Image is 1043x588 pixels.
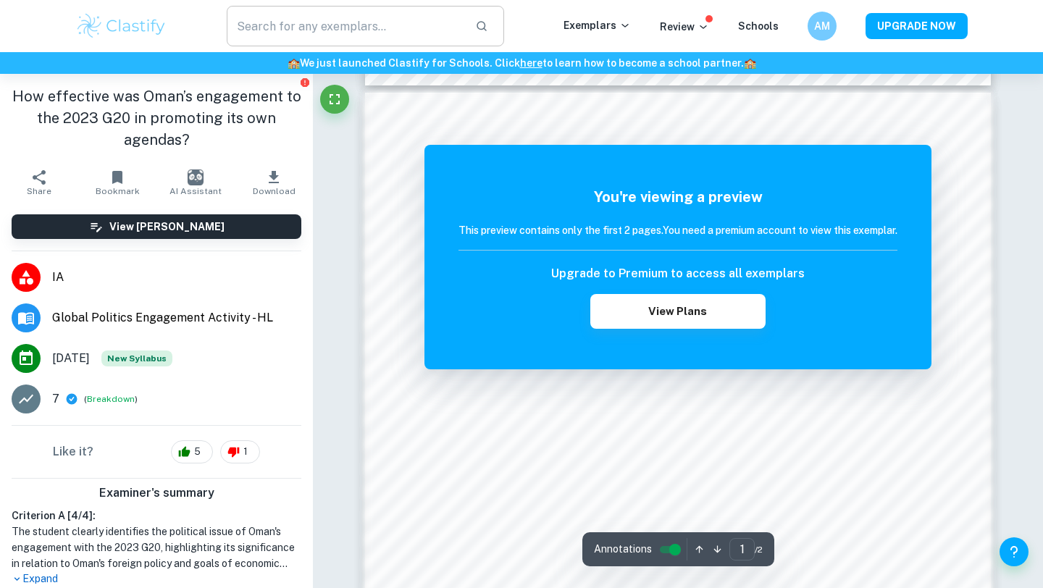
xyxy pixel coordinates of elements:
[12,85,301,151] h1: How effective was Oman’s engagement to the 2023 G20 in promoting its own agendas?
[12,214,301,239] button: View [PERSON_NAME]
[6,484,307,502] h6: Examiner's summary
[188,169,204,185] img: AI Assistant
[156,162,235,203] button: AI Assistant
[186,445,209,459] span: 5
[814,18,831,34] h6: AM
[299,77,310,88] button: Report issue
[738,20,779,32] a: Schools
[96,186,140,196] span: Bookmark
[808,12,837,41] button: AM
[590,294,766,329] button: View Plans
[27,186,51,196] span: Share
[551,265,805,282] h6: Upgrade to Premium to access all exemplars
[744,57,756,69] span: 🏫
[84,392,138,406] span: ( )
[52,390,59,408] p: 7
[52,350,90,367] span: [DATE]
[320,85,349,114] button: Fullscreen
[53,443,93,461] h6: Like it?
[52,309,301,327] span: Global Politics Engagement Activity - HL
[235,162,313,203] button: Download
[87,392,135,406] button: Breakdown
[288,57,300,69] span: 🏫
[12,524,301,571] h1: The student clearly identifies the political issue of Oman's engagement with the 2023 G20, highli...
[101,350,172,366] span: New Syllabus
[12,508,301,524] h6: Criterion A [ 4 / 4 ]:
[169,186,222,196] span: AI Assistant
[52,269,301,286] span: IA
[564,17,631,33] p: Exemplars
[3,55,1040,71] h6: We just launched Clastify for Schools. Click to learn how to become a school partner.
[1000,537,1029,566] button: Help and Feedback
[75,12,167,41] img: Clastify logo
[235,445,256,459] span: 1
[227,6,464,46] input: Search for any exemplars...
[109,219,225,235] h6: View [PERSON_NAME]
[520,57,543,69] a: here
[458,186,897,208] h5: You're viewing a preview
[101,350,172,366] div: Starting from the May 2026 session, the Global Politics Engagement Activity requirements have cha...
[660,19,709,35] p: Review
[755,543,763,556] span: / 2
[594,542,652,557] span: Annotations
[12,571,301,587] p: Expand
[253,186,296,196] span: Download
[78,162,156,203] button: Bookmark
[866,13,968,39] button: UPGRADE NOW
[458,222,897,238] h6: This preview contains only the first 2 pages. You need a premium account to view this exemplar.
